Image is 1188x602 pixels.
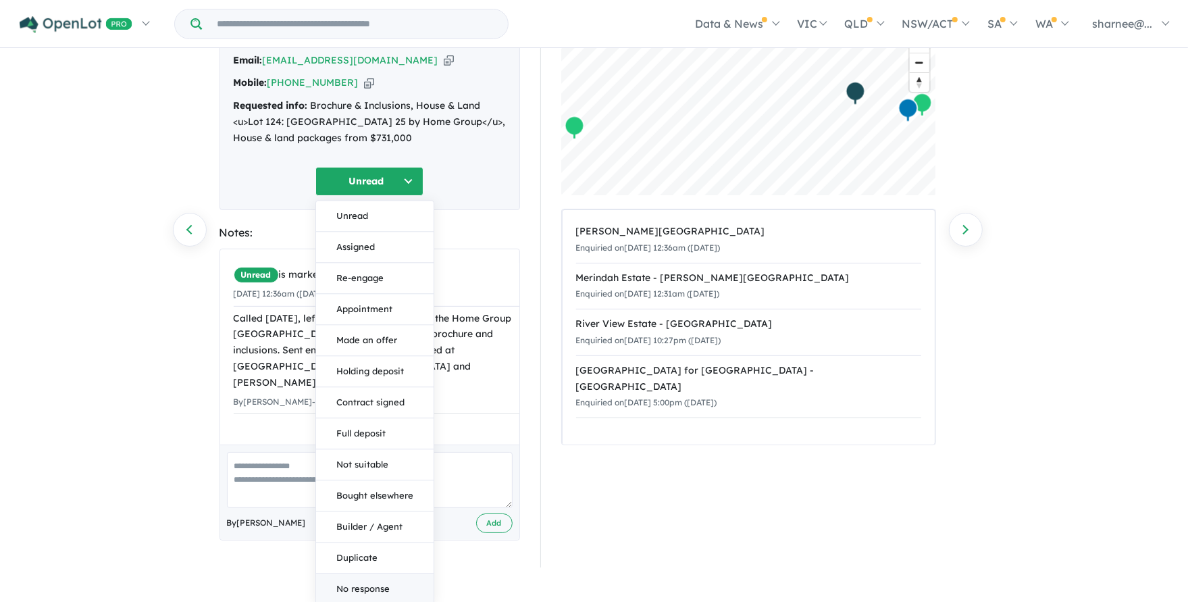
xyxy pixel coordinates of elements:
div: Called [DATE], left message, enquiry about the Home Group [GEOGRAPHIC_DATA] 25 home on lot 124 br... [234,311,519,391]
button: Zoom out [910,53,929,72]
strong: Mobile: [234,76,267,89]
button: Bought elsewhere [316,480,434,511]
div: [PERSON_NAME][GEOGRAPHIC_DATA] [576,224,921,240]
button: Made an offer [316,325,434,356]
div: is marked. [234,267,519,283]
div: Map marker [564,116,584,141]
button: Duplicate [316,543,434,574]
small: By [PERSON_NAME] - [DATE] 10:15am ([DATE]) [234,397,412,407]
button: Copy [444,53,454,68]
div: Map marker [898,98,918,123]
small: Enquiried on [DATE] 12:31am ([DATE]) [576,289,720,299]
span: By [PERSON_NAME] [227,516,306,530]
a: River View Estate - [GEOGRAPHIC_DATA]Enquiried on[DATE] 10:27pm ([DATE]) [576,309,921,356]
div: Map marker [845,81,865,106]
button: Copy [364,76,374,90]
small: Enquiried on [DATE] 5:00pm ([DATE]) [576,397,717,407]
div: [GEOGRAPHIC_DATA] for [GEOGRAPHIC_DATA] - [GEOGRAPHIC_DATA] [576,363,921,395]
button: Full deposit [316,418,434,449]
button: Reset bearing to north [910,72,929,92]
a: [PHONE_NUMBER] [267,76,359,89]
button: Add [476,513,513,533]
div: Merindah Estate - [PERSON_NAME][GEOGRAPHIC_DATA] [576,270,921,286]
strong: Email: [234,54,263,66]
small: Enquiried on [DATE] 10:27pm ([DATE]) [576,335,721,345]
button: Unread [316,201,434,232]
img: Openlot PRO Logo White [20,16,132,33]
a: [PERSON_NAME][GEOGRAPHIC_DATA]Enquiried on[DATE] 12:36am ([DATE]) [576,217,921,264]
a: Merindah Estate - [PERSON_NAME][GEOGRAPHIC_DATA]Enquiried on[DATE] 12:31am ([DATE]) [576,263,921,310]
span: sharnee@... [1092,17,1152,30]
span: Reset bearing to north [910,73,929,92]
button: Re-engage [316,263,434,294]
div: Map marker [912,93,932,118]
a: [GEOGRAPHIC_DATA] for [GEOGRAPHIC_DATA] - [GEOGRAPHIC_DATA]Enquiried on[DATE] 5:00pm ([DATE]) [576,355,921,418]
small: Enquiried on [DATE] 12:36am ([DATE]) [576,243,721,253]
button: Contract signed [316,387,434,418]
canvas: Map [561,26,936,195]
strong: Requested info: [234,99,308,111]
div: Notes: [219,224,520,242]
span: Unread [234,267,279,283]
small: [DATE] 12:36am ([DATE]) [234,289,330,299]
button: Holding deposit [316,356,434,387]
div: River View Estate - [GEOGRAPHIC_DATA] [576,316,921,332]
div: Brochure & Inclusions, House & Land <u>Lot 124: [GEOGRAPHIC_DATA] 25 by Home Group</u>, House & l... [234,98,506,146]
button: Appointment [316,294,434,325]
a: [EMAIL_ADDRESS][DOMAIN_NAME] [263,54,438,66]
button: Unread [315,167,423,196]
button: Not suitable [316,449,434,480]
button: Builder / Agent [316,511,434,543]
button: Assigned [316,232,434,263]
input: Try estate name, suburb, builder or developer [205,9,505,39]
